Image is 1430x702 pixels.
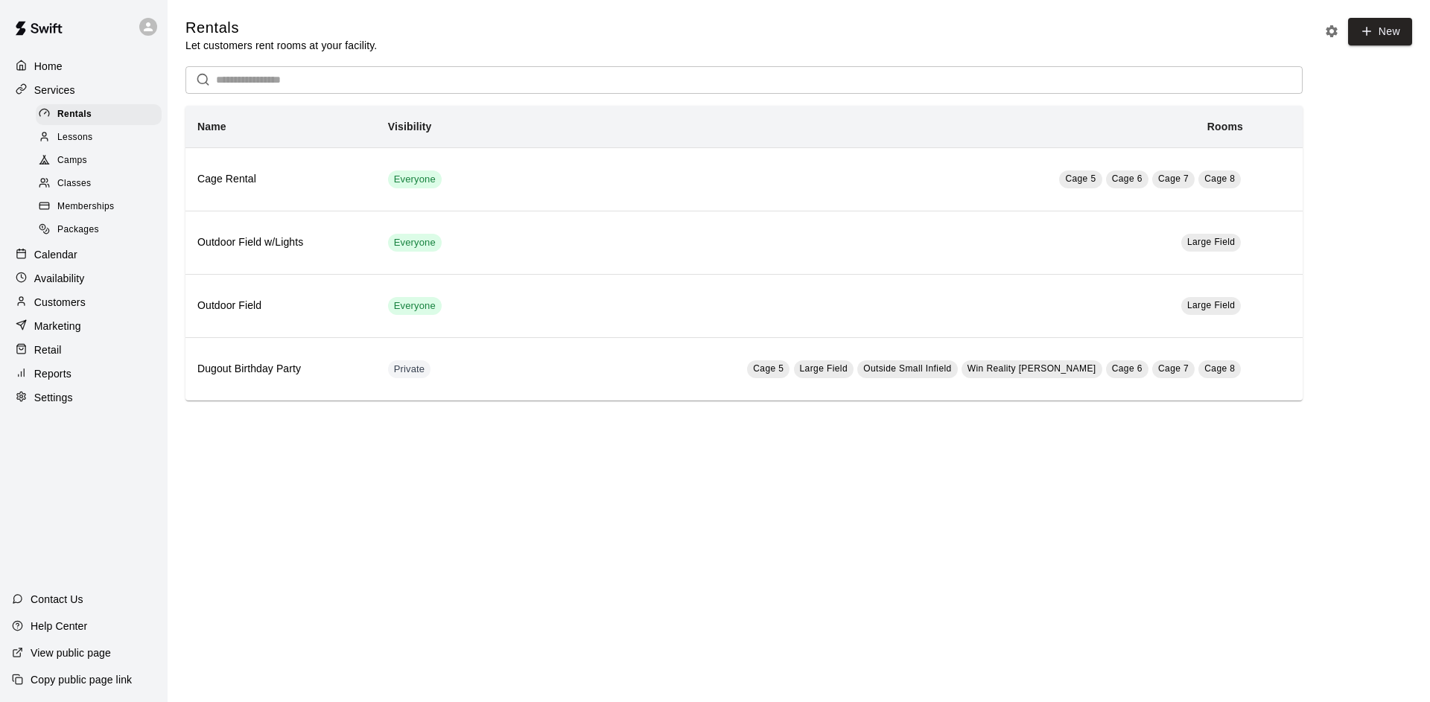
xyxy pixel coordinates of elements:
span: Large Field [800,363,848,374]
span: Everyone [388,236,442,250]
p: Retail [34,342,62,357]
span: Classes [57,176,91,191]
a: Customers [12,291,156,313]
a: Home [12,55,156,77]
h6: Cage Rental [197,171,364,188]
span: Rentals [57,107,92,122]
a: Reports [12,363,156,385]
p: Contact Us [31,592,83,607]
b: Rooms [1207,121,1243,133]
h6: Dugout Birthday Party [197,361,364,377]
div: This service is visible to all of your customers [388,297,442,315]
table: simple table [185,106,1303,401]
span: Large Field [1187,300,1235,310]
p: Services [34,83,75,98]
div: This service is hidden, and can only be accessed via a direct link [388,360,431,378]
p: Reports [34,366,71,381]
span: Camps [57,153,87,168]
a: Packages [36,219,168,242]
a: New [1348,18,1412,45]
span: Private [388,363,431,377]
div: Packages [36,220,162,240]
b: Visibility [388,121,432,133]
h5: Rentals [185,18,377,38]
div: Lessons [36,127,162,148]
div: Classes [36,173,162,194]
span: Cage 7 [1158,363,1189,374]
a: Calendar [12,243,156,266]
span: Cage 8 [1204,363,1235,374]
p: Availability [34,271,85,286]
span: Everyone [388,173,442,187]
div: This service is visible to all of your customers [388,170,442,188]
a: Rentals [36,103,168,126]
span: Memberships [57,200,114,214]
p: View public page [31,645,111,660]
a: Classes [36,173,168,196]
div: Memberships [36,197,162,217]
div: Camps [36,150,162,171]
span: Cage 6 [1112,363,1143,374]
p: Marketing [34,319,81,334]
p: Home [34,59,63,74]
span: Everyone [388,299,442,313]
span: Lessons [57,130,93,145]
a: Availability [12,267,156,290]
a: Memberships [36,196,168,219]
span: Cage 7 [1158,173,1189,184]
p: Help Center [31,619,87,634]
p: Calendar [34,247,77,262]
p: Copy public page link [31,672,132,687]
span: Win Reality [PERSON_NAME] [967,363,1096,374]
span: Large Field [1187,237,1235,247]
a: Lessons [36,126,168,149]
a: Services [12,79,156,101]
span: Cage 8 [1204,173,1235,184]
a: Marketing [12,315,156,337]
span: Outside Small Infield [863,363,951,374]
p: Settings [34,390,73,405]
a: Camps [36,150,168,173]
a: Settings [12,386,156,409]
p: Let customers rent rooms at your facility. [185,38,377,53]
p: Customers [34,295,86,310]
div: Rentals [36,104,162,125]
span: Packages [57,223,99,237]
span: Cage 6 [1112,173,1143,184]
h6: Outdoor Field [197,298,364,314]
span: Cage 5 [1065,173,1096,184]
div: This service is visible to all of your customers [388,234,442,252]
h6: Outdoor Field w/Lights [197,234,364,251]
b: Name [197,121,226,133]
button: Rental settings [1321,20,1343,42]
a: Retail [12,339,156,361]
span: Cage 5 [753,363,784,374]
